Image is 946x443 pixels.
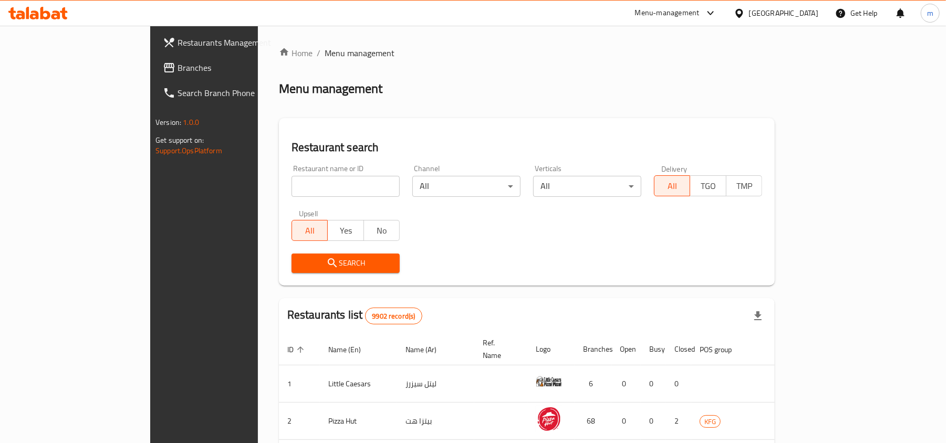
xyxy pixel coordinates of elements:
img: Little Caesars [536,368,562,395]
span: m [927,7,933,19]
th: Logo [527,333,575,365]
nav: breadcrumb [279,47,775,59]
button: All [654,175,690,196]
span: Ref. Name [483,336,515,362]
div: Total records count [365,308,422,324]
span: No [368,223,396,238]
li: / [317,47,320,59]
img: Pizza Hut [536,406,562,432]
td: Little Caesars [320,365,397,403]
label: Upsell [299,209,318,217]
span: Search [300,257,391,270]
td: 0 [611,403,641,440]
div: [GEOGRAPHIC_DATA] [749,7,818,19]
h2: Menu management [279,80,382,97]
a: Search Branch Phone [154,80,308,106]
span: POS group [700,343,745,356]
div: All [533,176,641,197]
span: Version: [155,115,181,129]
span: TMP [731,178,758,194]
td: 6 [575,365,611,403]
td: 0 [641,365,666,403]
span: 1.0.0 [183,115,199,129]
span: Get support on: [155,133,204,147]
h2: Restaurant search [292,140,762,155]
div: Menu-management [635,7,700,19]
button: Search [292,254,400,273]
span: 9902 record(s) [366,311,421,321]
td: ليتل سيزرز [397,365,474,403]
span: Restaurants Management [178,36,300,49]
td: 0 [641,403,666,440]
button: No [363,220,400,241]
input: Search for restaurant name or ID.. [292,176,400,197]
span: All [296,223,324,238]
td: Pizza Hut [320,403,397,440]
span: KFG [700,416,720,428]
a: Branches [154,55,308,80]
div: All [412,176,521,197]
button: TMP [726,175,762,196]
td: 0 [611,365,641,403]
td: 2 [666,403,691,440]
span: TGO [694,178,722,194]
h2: Restaurants list [287,307,422,324]
th: Open [611,333,641,365]
button: Yes [327,220,363,241]
a: Support.OpsPlatform [155,144,222,157]
a: Restaurants Management [154,30,308,55]
span: Name (Ar) [406,343,450,356]
button: TGO [690,175,726,196]
span: Menu management [325,47,394,59]
td: 0 [666,365,691,403]
button: All [292,220,328,241]
th: Branches [575,333,611,365]
td: 68 [575,403,611,440]
div: Export file [745,303,771,329]
td: بيتزا هت [397,403,474,440]
th: Busy [641,333,666,365]
th: Closed [666,333,691,365]
span: ID [287,343,307,356]
span: Branches [178,61,300,74]
span: Yes [332,223,359,238]
span: All [659,178,686,194]
span: Search Branch Phone [178,87,300,99]
span: Name (En) [328,343,375,356]
label: Delivery [661,165,688,172]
